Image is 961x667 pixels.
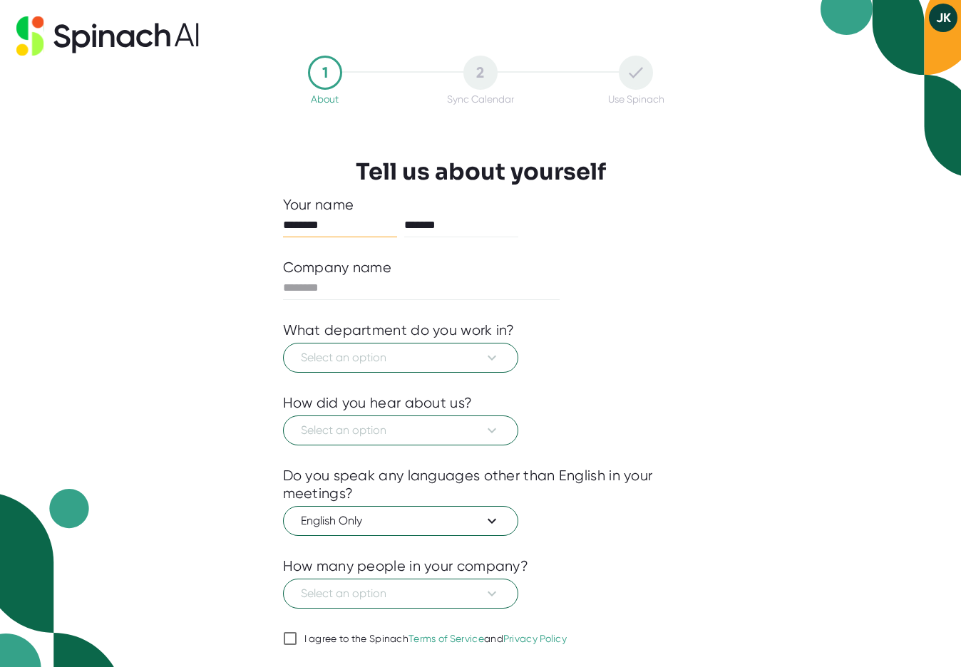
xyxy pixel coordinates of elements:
[283,196,679,214] div: Your name
[304,633,567,646] div: I agree to the Spinach and
[356,158,606,185] h3: Tell us about yourself
[463,56,498,90] div: 2
[311,93,339,105] div: About
[447,93,514,105] div: Sync Calendar
[283,467,679,502] div: Do you speak any languages other than English in your meetings?
[283,394,473,412] div: How did you hear about us?
[913,619,947,653] iframe: Intercom live chat
[283,579,518,609] button: Select an option
[929,4,957,32] button: JK
[503,633,567,644] a: Privacy Policy
[408,633,484,644] a: Terms of Service
[283,506,518,536] button: English Only
[283,557,529,575] div: How many people in your company?
[301,512,500,529] span: English Only
[608,93,664,105] div: Use Spinach
[301,585,500,602] span: Select an option
[308,56,342,90] div: 1
[301,349,500,366] span: Select an option
[301,422,500,439] span: Select an option
[283,259,392,276] div: Company name
[283,321,515,339] div: What department do you work in?
[283,415,518,445] button: Select an option
[283,343,518,373] button: Select an option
